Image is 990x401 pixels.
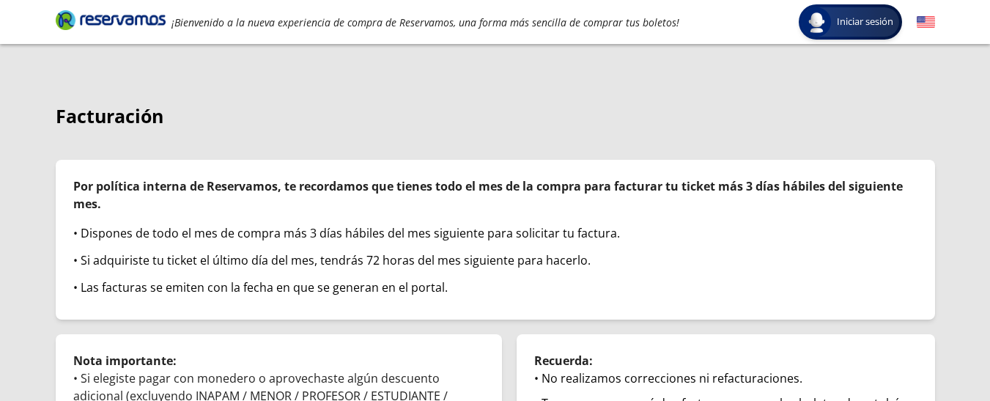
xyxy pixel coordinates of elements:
i: Brand Logo [56,9,166,31]
em: ¡Bienvenido a la nueva experiencia de compra de Reservamos, una forma más sencilla de comprar tus... [171,15,679,29]
div: • No realizamos correcciones ni refacturaciones. [534,369,917,387]
a: Brand Logo [56,9,166,35]
button: English [917,13,935,32]
p: Facturación [56,103,935,130]
p: Nota importante: [73,352,484,369]
p: Recuerda: [534,352,917,369]
div: • Si adquiriste tu ticket el último día del mes, tendrás 72 horas del mes siguiente para hacerlo. [73,251,917,269]
div: • Las facturas se emiten con la fecha en que se generan en el portal. [73,279,917,296]
div: • Dispones de todo el mes de compra más 3 días hábiles del mes siguiente para solicitar tu factura. [73,224,917,242]
p: Por política interna de Reservamos, te recordamos que tienes todo el mes de la compra para factur... [73,177,917,213]
span: Iniciar sesión [831,15,899,29]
